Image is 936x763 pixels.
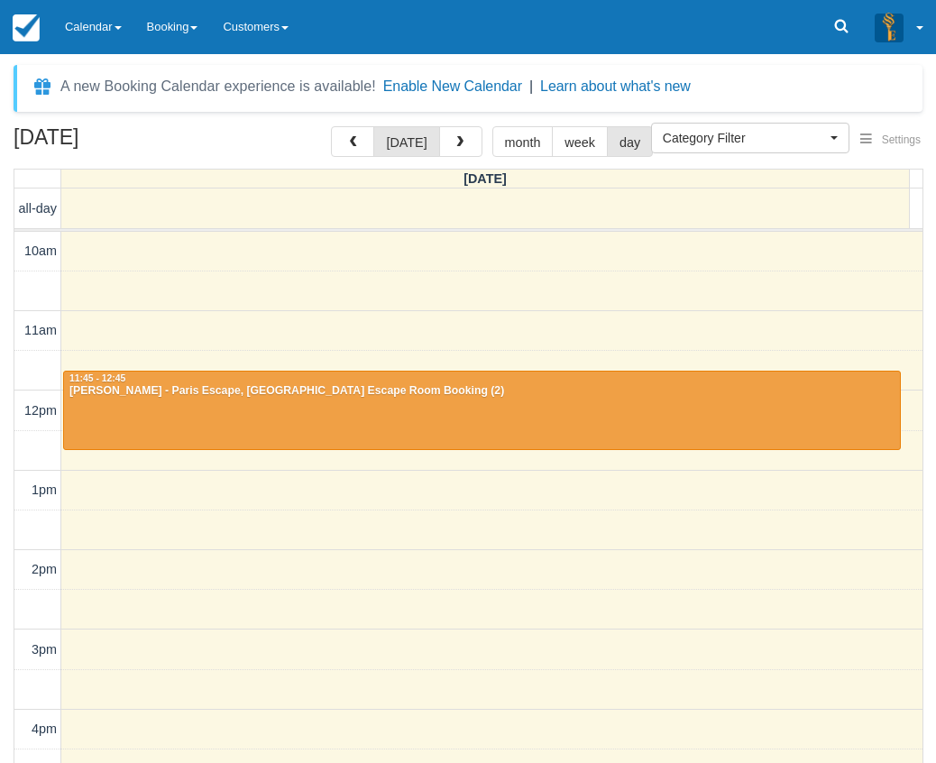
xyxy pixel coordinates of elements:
[373,126,439,157] button: [DATE]
[383,78,522,96] button: Enable New Calendar
[607,126,653,157] button: day
[882,133,921,146] span: Settings
[849,127,931,153] button: Settings
[32,562,57,576] span: 2pm
[32,722,57,736] span: 4pm
[69,384,895,399] div: [PERSON_NAME] - Paris Escape, [GEOGRAPHIC_DATA] Escape Room Booking (2)
[24,403,57,418] span: 12pm
[529,78,533,94] span: |
[19,201,57,216] span: all-day
[63,371,901,450] a: 11:45 - 12:45[PERSON_NAME] - Paris Escape, [GEOGRAPHIC_DATA] Escape Room Booking (2)
[13,14,40,41] img: checkfront-main-nav-mini-logo.png
[463,171,507,186] span: [DATE]
[24,244,57,258] span: 10am
[663,129,826,147] span: Category Filter
[875,13,904,41] img: A3
[552,126,608,157] button: week
[651,123,849,153] button: Category Filter
[492,126,554,157] button: month
[32,483,57,497] span: 1pm
[32,642,57,657] span: 3pm
[60,76,376,97] div: A new Booking Calendar experience is available!
[540,78,691,94] a: Learn about what's new
[14,126,242,160] h2: [DATE]
[24,323,57,337] span: 11am
[69,373,125,383] span: 11:45 - 12:45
